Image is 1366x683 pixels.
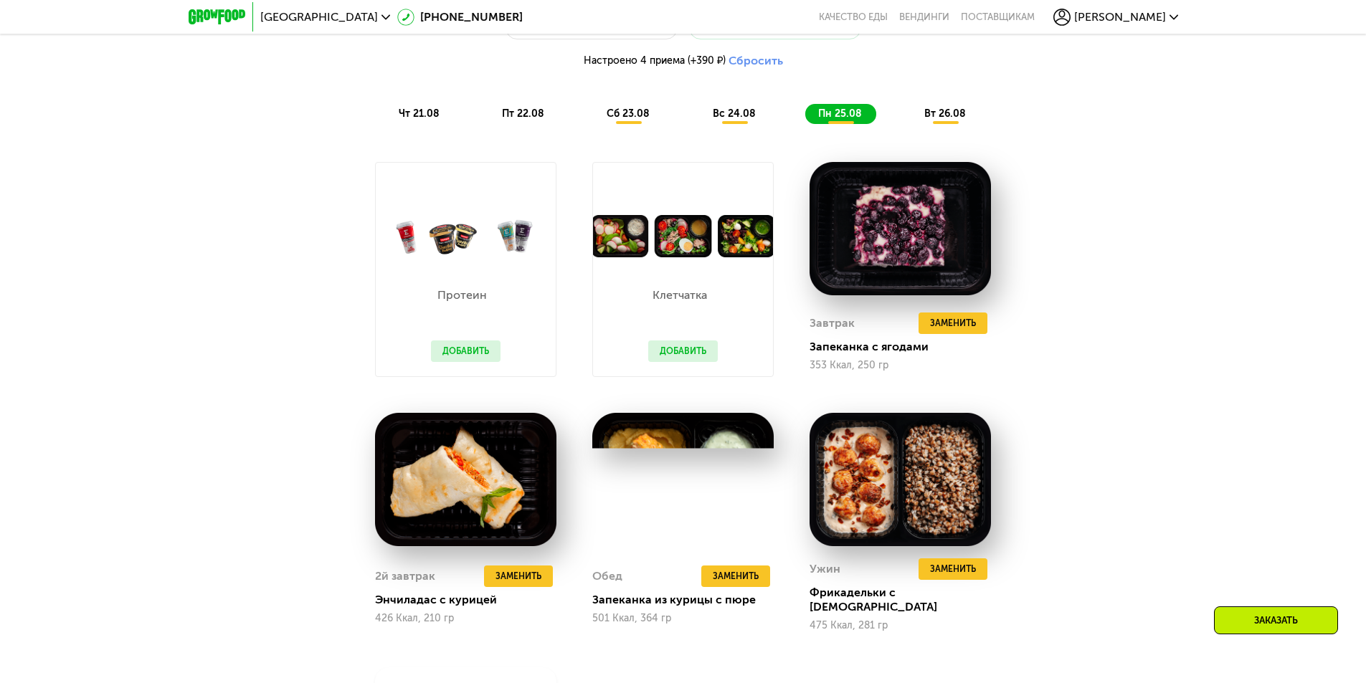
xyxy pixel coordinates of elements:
[399,108,440,120] span: чт 21.08
[1074,11,1166,23] span: [PERSON_NAME]
[919,312,987,334] button: Заменить
[375,613,556,624] div: 426 Ккал, 210 гр
[899,11,949,23] a: Вендинги
[930,562,976,576] span: Заменить
[810,312,855,334] div: Завтрак
[431,290,493,301] p: Протеин
[729,54,783,68] button: Сбросить
[607,108,650,120] span: сб 23.08
[648,290,711,301] p: Клетчатка
[592,565,622,587] div: Обед
[1214,606,1338,634] div: Заказать
[397,9,523,26] a: [PHONE_NUMBER]
[713,569,759,583] span: Заменить
[810,360,991,371] div: 353 Ккал, 250 гр
[375,593,568,607] div: Энчиладас с курицей
[818,108,862,120] span: пн 25.08
[924,108,966,120] span: вт 26.08
[810,558,840,580] div: Ужин
[701,565,770,587] button: Заменить
[810,586,1002,614] div: Фрикадельки с [DEMOGRAPHIC_DATA]
[502,108,544,120] span: пт 22.08
[961,11,1035,23] div: поставщикам
[810,340,1002,354] div: Запеканка с ягодами
[713,108,756,120] span: вс 24.08
[260,11,378,23] span: [GEOGRAPHIC_DATA]
[648,340,718,362] button: Добавить
[484,565,553,587] button: Заменить
[431,340,501,362] button: Добавить
[810,620,991,631] div: 475 Ккал, 281 гр
[592,613,774,624] div: 501 Ккал, 364 гр
[584,56,726,66] span: Настроено 4 приема (+390 ₽)
[930,316,976,330] span: Заменить
[375,565,435,587] div: 2й завтрак
[919,558,987,580] button: Заменить
[819,11,888,23] a: Качество еды
[495,569,541,583] span: Заменить
[592,593,785,607] div: Запеканка из курицы с пюре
